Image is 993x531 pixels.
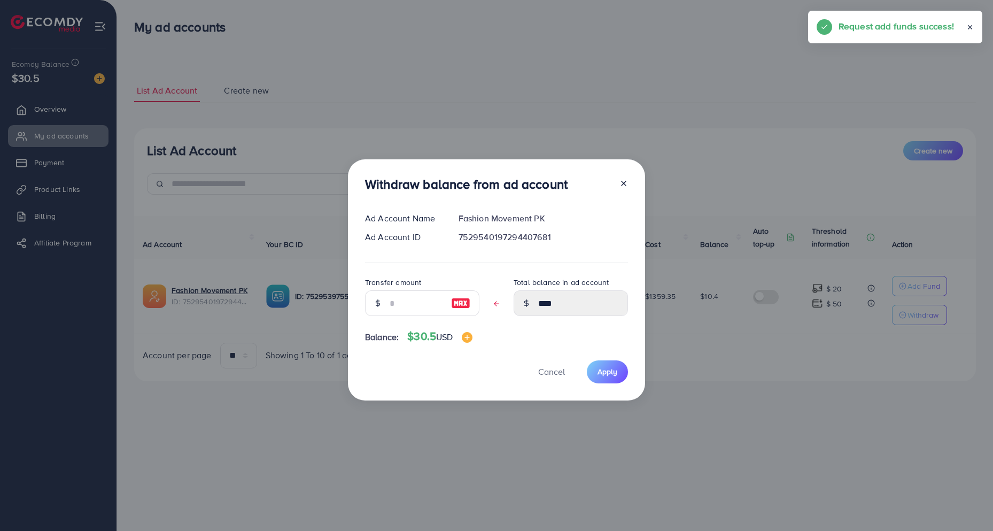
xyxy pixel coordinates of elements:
[525,360,578,383] button: Cancel
[407,330,472,343] h4: $30.5
[365,176,568,192] h3: Withdraw balance from ad account
[462,332,472,343] img: image
[598,366,617,377] span: Apply
[365,331,399,343] span: Balance:
[450,212,637,225] div: Fashion Movement PK
[538,366,565,378] span: Cancel
[948,483,985,523] iframe: Chat
[365,277,421,288] label: Transfer amount
[450,231,637,243] div: 7529540197294407681
[356,231,450,243] div: Ad Account ID
[451,297,470,310] img: image
[839,19,954,33] h5: Request add funds success!
[436,331,453,343] span: USD
[514,277,609,288] label: Total balance in ad account
[587,360,628,383] button: Apply
[356,212,450,225] div: Ad Account Name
